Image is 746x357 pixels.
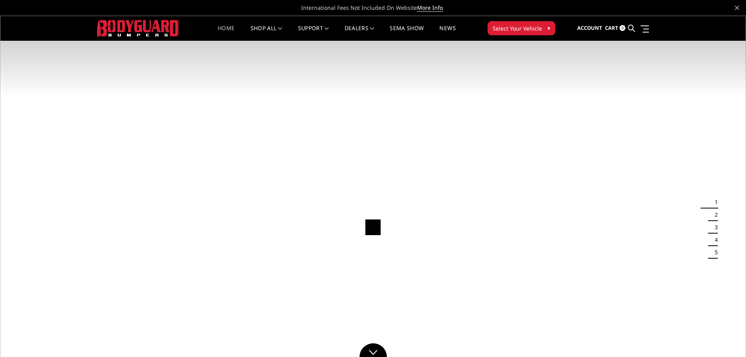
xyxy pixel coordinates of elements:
a: SEMA Show [390,25,424,41]
a: News [439,25,455,41]
button: 5 of 5 [710,246,718,259]
button: 1 of 5 [710,196,718,208]
a: Support [298,25,329,41]
button: 3 of 5 [710,221,718,234]
span: Select Your Vehicle [493,24,542,33]
span: Account [577,24,602,31]
a: Click to Down [359,343,387,357]
button: 2 of 5 [710,208,718,221]
a: More Info [417,4,443,12]
button: 4 of 5 [710,234,718,246]
a: Account [577,18,602,39]
span: 0 [620,25,625,31]
a: Cart 0 [605,18,625,39]
button: Select Your Vehicle [488,21,555,35]
a: Dealers [345,25,374,41]
a: Home [218,25,235,41]
a: shop all [251,25,282,41]
img: BODYGUARD BUMPERS [97,20,179,36]
span: ▾ [547,24,550,32]
span: Cart [605,24,618,31]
